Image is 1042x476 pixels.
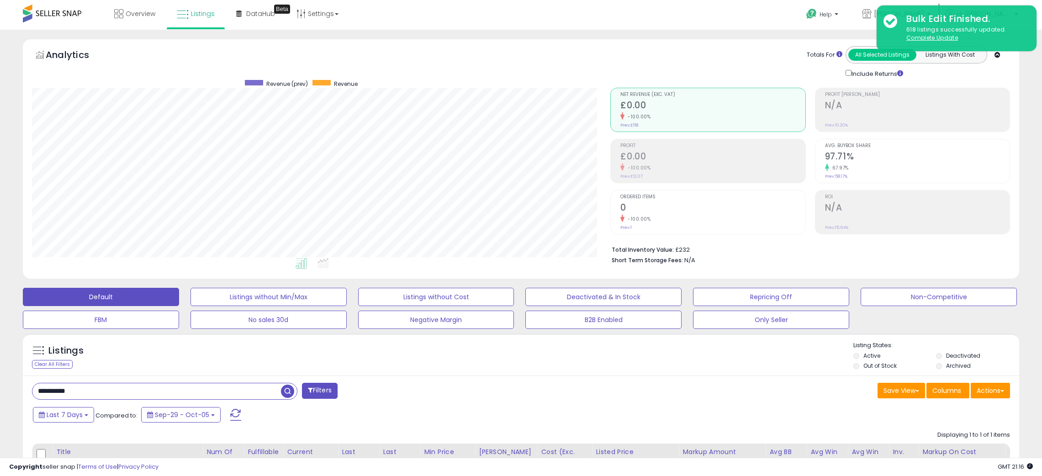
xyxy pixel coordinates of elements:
button: Listings With Cost [916,49,984,61]
div: Avg Win Price [852,447,885,466]
small: 67.97% [829,164,849,171]
span: Revenue (prev) [266,80,308,88]
h2: N/A [825,202,1010,215]
small: Prev: 10.20% [825,122,848,128]
label: Archived [946,362,971,370]
small: -100.00% [624,164,651,171]
button: Columns [926,383,969,398]
div: Title [56,447,199,457]
button: FBM [23,311,179,329]
div: Avg Win Price 24h. [810,447,844,476]
button: All Selected Listings [848,49,916,61]
label: Deactivated [946,352,980,360]
button: Non-Competitive [861,288,1017,306]
span: Net Revenue (Exc. VAT) [620,92,805,97]
div: Markup Amount [682,447,762,457]
span: Listings [191,9,215,18]
span: Ordered Items [620,195,805,200]
span: Revenue [334,80,358,88]
small: -100.00% [624,216,651,222]
h2: £0.00 [620,151,805,164]
li: £232 [612,243,1003,254]
b: Total Inventory Value: [612,246,674,254]
span: Profit [PERSON_NAME] [825,92,1010,97]
div: Min Price [424,447,471,457]
h2: N/A [825,100,1010,112]
strong: Copyright [9,462,42,471]
div: seller snap | | [9,463,159,471]
div: [PERSON_NAME] [479,447,533,457]
button: Default [23,288,179,306]
span: [PERSON_NAME] [874,9,924,18]
div: Current Buybox Price [287,447,334,466]
h5: Analytics [46,48,107,63]
div: Markup on Cost [922,447,1001,457]
button: Filters [302,383,338,399]
h2: 0 [620,202,805,215]
a: Privacy Policy [118,462,159,471]
span: Help [820,11,832,18]
span: Columns [932,386,961,395]
a: Terms of Use [78,462,117,471]
div: Include Returns [839,68,914,79]
div: Bulk Edit Finished. [899,12,1030,26]
div: Totals For [807,51,842,59]
div: Tooltip anchor [274,5,290,14]
button: Listings without Min/Max [190,288,347,306]
small: Prev: 15.64% [825,225,848,230]
a: Help [799,1,847,30]
span: Last 7 Days [47,410,83,419]
u: Complete Update [906,34,958,42]
h2: 97.71% [825,151,1010,164]
span: DataHub [246,9,275,18]
span: Avg. Buybox Share [825,143,1010,148]
small: Prev: 1 [620,225,632,230]
p: Listing States: [853,341,1019,350]
button: Actions [971,383,1010,398]
small: Prev: £118 [620,122,638,128]
span: Sep-29 - Oct-05 [155,410,209,419]
span: Profit [620,143,805,148]
div: Num of Comp. [206,447,240,466]
button: Save View [878,383,925,398]
label: Active [863,352,880,360]
small: Prev: 58.17% [825,174,847,179]
span: N/A [684,256,695,264]
div: Displaying 1 to 1 of 1 items [937,431,1010,439]
button: Listings without Cost [358,288,514,306]
span: Overview [126,9,155,18]
button: Repricing Off [693,288,849,306]
i: Get Help [806,8,817,20]
button: B2B Enabled [525,311,682,329]
h5: Listings [48,344,84,357]
button: Only Seller [693,311,849,329]
span: Compared to: [95,411,138,420]
span: 2025-10-13 21:16 GMT [998,462,1033,471]
span: ROI [825,195,1010,200]
b: Short Term Storage Fees: [612,256,683,264]
h2: £0.00 [620,100,805,112]
div: Avg BB Share [769,447,803,466]
div: Fulfillable Quantity [248,447,279,466]
small: -100.00% [624,113,651,120]
div: Inv. value [893,447,915,466]
div: Listed Price [596,447,675,457]
div: Cost (Exc. VAT) [541,447,588,466]
label: Out of Stock [863,362,897,370]
button: Deactivated & In Stock [525,288,682,306]
button: Last 7 Days [33,407,94,423]
button: Negative Margin [358,311,514,329]
div: Clear All Filters [32,360,73,369]
button: Sep-29 - Oct-05 [141,407,221,423]
div: 618 listings successfully updated. [899,26,1030,42]
div: Last Purchase Price [342,447,375,476]
small: Prev: £12.07 [620,174,643,179]
button: No sales 30d [190,311,347,329]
